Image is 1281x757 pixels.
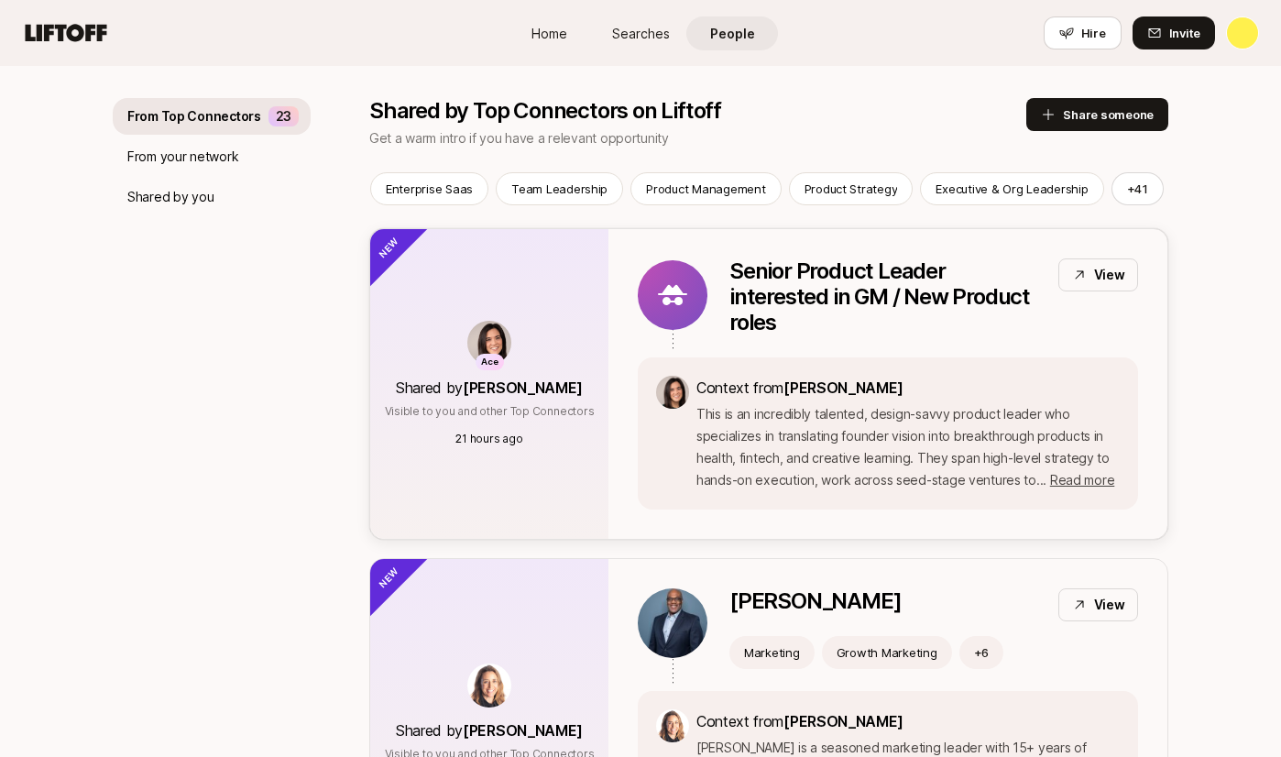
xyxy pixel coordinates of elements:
[369,228,1168,540] a: AceShared by[PERSON_NAME]Visible to you and other Top Connectors21 hours agoSenior Product Leader...
[531,24,567,43] span: Home
[696,403,1120,491] p: This is an incredibly talented, design-savvy product leader who specializes in translating founde...
[646,180,765,198] p: Product Management
[686,16,778,50] a: People
[1111,172,1164,205] button: +41
[783,378,903,397] span: [PERSON_NAME]
[369,127,1026,149] p: Get a warm intro if you have a relevant opportunity
[503,16,595,50] a: Home
[1169,24,1200,42] span: Invite
[595,16,686,50] a: Searches
[656,709,689,742] img: 5b4e8e9c_3b7b_4d72_a69f_7f4659b27c66.jpg
[339,528,430,619] div: New
[127,186,213,208] p: Shared by you
[656,376,689,409] img: 71d7b91d_d7cb_43b4_a7ea_a9b2f2cc6e03.jpg
[805,180,898,198] p: Product Strategy
[511,180,608,198] p: Team Leadership
[481,355,498,370] p: Ace
[339,198,430,289] div: New
[385,403,595,420] p: Visible to you and other Top Connectors
[396,376,583,400] p: Shared by
[1044,16,1122,49] button: Hire
[127,105,261,127] p: From Top Connectors
[1226,16,1259,49] button: Kelly Na
[463,721,583,740] span: [PERSON_NAME]
[127,146,238,168] p: From your network
[729,258,1044,335] p: Senior Product Leader interested in GM / New Product roles
[467,664,511,708] img: 5b4e8e9c_3b7b_4d72_a69f_7f4659b27c66.jpg
[276,105,291,127] p: 23
[696,376,1120,400] p: Context from
[696,709,1120,733] p: Context from
[1094,594,1125,616] p: View
[837,643,937,662] p: Growth Marketing
[386,180,473,198] p: Enterprise Saas
[638,588,707,658] img: d4a00215_5f96_486f_9846_edc73dbf65d7.jpg
[612,24,670,43] span: Searches
[936,180,1088,198] p: Executive & Org Leadership
[1133,16,1215,49] button: Invite
[1050,472,1114,488] span: Read more
[783,712,903,730] span: [PERSON_NAME]
[369,98,1026,124] p: Shared by Top Connectors on Liftoff
[1227,17,1258,49] img: Kelly Na
[455,431,522,447] p: 21 hours ago
[467,321,511,365] img: 71d7b91d_d7cb_43b4_a7ea_a9b2f2cc6e03.jpg
[959,636,1004,669] button: +6
[463,378,583,397] span: [PERSON_NAME]
[744,643,800,662] p: Marketing
[396,719,583,742] p: Shared by
[729,588,901,614] p: [PERSON_NAME]
[1094,264,1125,286] p: View
[1026,98,1168,131] button: Share someone
[710,24,755,43] span: People
[1081,24,1106,42] span: Hire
